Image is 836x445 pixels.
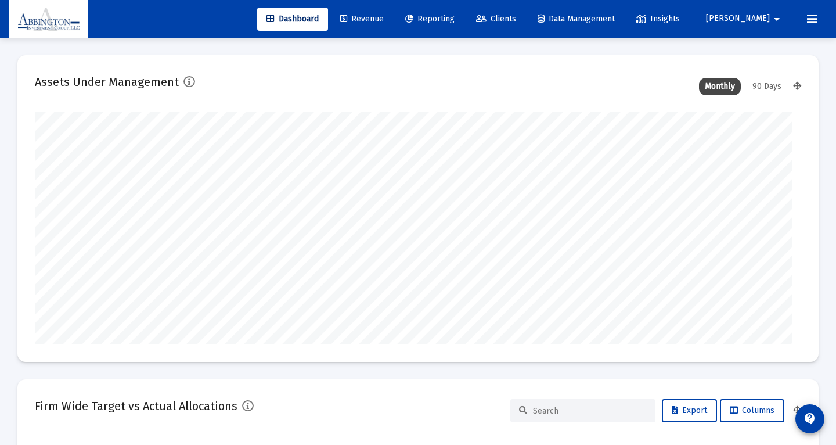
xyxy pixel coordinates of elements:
h2: Assets Under Management [35,73,179,91]
a: Revenue [331,8,393,31]
span: Data Management [538,14,615,24]
mat-icon: contact_support [803,412,817,426]
span: Revenue [340,14,384,24]
a: Reporting [396,8,464,31]
a: Clients [467,8,525,31]
span: Reporting [405,14,455,24]
mat-icon: arrow_drop_down [770,8,784,31]
button: Export [662,399,717,422]
button: [PERSON_NAME] [692,7,798,30]
div: 90 Days [747,78,787,95]
a: Insights [627,8,689,31]
a: Data Management [528,8,624,31]
span: Dashboard [266,14,319,24]
span: Insights [636,14,680,24]
img: Dashboard [18,8,80,31]
a: Dashboard [257,8,328,31]
span: [PERSON_NAME] [706,14,770,24]
button: Columns [720,399,784,422]
h2: Firm Wide Target vs Actual Allocations [35,397,237,415]
input: Search [533,406,647,416]
span: Clients [476,14,516,24]
span: Columns [730,405,774,415]
div: Monthly [699,78,741,95]
span: Export [672,405,707,415]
